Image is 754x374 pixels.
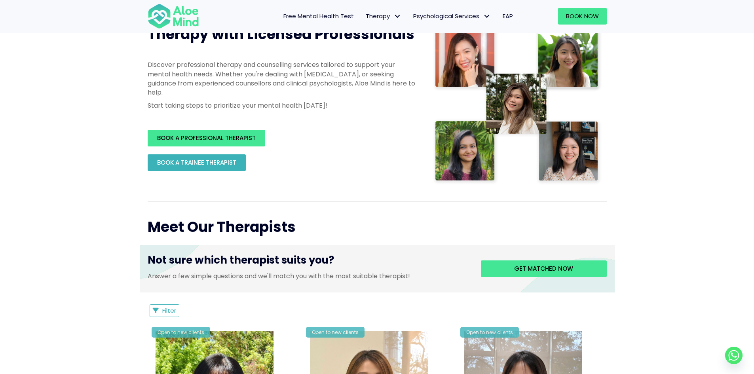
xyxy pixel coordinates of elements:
p: Discover professional therapy and counselling services tailored to support your mental health nee... [148,60,417,97]
button: Filter Listings [150,304,180,317]
a: EAP [497,8,519,25]
div: Open to new clients [152,327,210,338]
a: Book Now [558,8,607,25]
span: Therapy with Licensed Professionals [148,24,414,44]
p: Start taking steps to prioritize your mental health [DATE]! [148,101,417,110]
span: Therapy [366,12,401,20]
span: Filter [162,306,176,315]
a: Whatsapp [725,347,743,364]
span: Psychological Services: submenu [481,11,493,22]
a: Free Mental Health Test [277,8,360,25]
a: BOOK A PROFESSIONAL THERAPIST [148,130,265,146]
img: Therapist collage [433,25,602,185]
span: Meet Our Therapists [148,217,296,237]
span: EAP [503,12,513,20]
p: Answer a few simple questions and we'll match you with the most suitable therapist! [148,271,469,281]
span: BOOK A PROFESSIONAL THERAPIST [157,134,256,142]
span: Free Mental Health Test [283,12,354,20]
span: Get matched now [514,264,573,273]
nav: Menu [209,8,519,25]
a: Psychological ServicesPsychological Services: submenu [407,8,497,25]
span: Book Now [566,12,599,20]
h3: Not sure which therapist suits you? [148,253,469,271]
img: Aloe mind Logo [148,3,199,29]
a: BOOK A TRAINEE THERAPIST [148,154,246,171]
div: Open to new clients [460,327,519,338]
a: Get matched now [481,260,607,277]
a: TherapyTherapy: submenu [360,8,407,25]
span: Therapy: submenu [392,11,403,22]
span: Psychological Services [413,12,491,20]
span: BOOK A TRAINEE THERAPIST [157,158,236,167]
div: Open to new clients [306,327,365,338]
